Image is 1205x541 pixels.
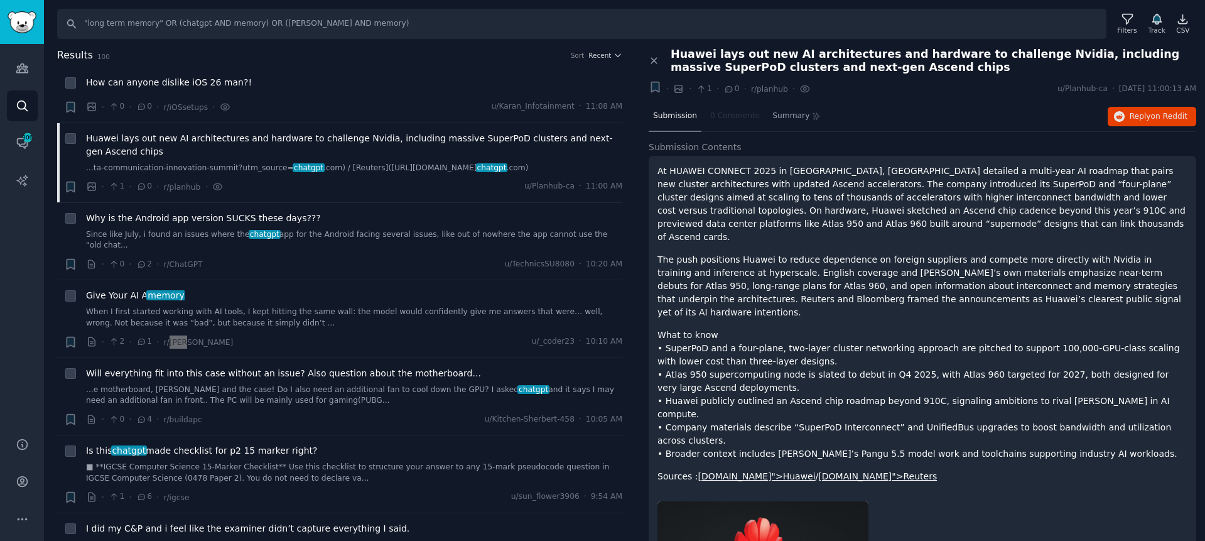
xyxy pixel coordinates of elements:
span: · [1112,84,1115,95]
span: 0 [109,101,124,112]
span: · [102,180,104,194]
a: [DOMAIN_NAME]">Huawei [698,471,816,481]
span: u/Planhub-ca [524,181,575,192]
span: 1 [109,181,124,192]
a: How can anyone dislike iOS 26 man?! [86,76,252,89]
span: u/TechnicsSU8080 [504,259,575,270]
p: What to know • SuperPoD and a four-plane, two-layer cluster networking approach are pitched to su... [657,329,1187,461]
a: When I first started working with AI tools, I kept hitting the same wall: the model would confide... [86,307,622,329]
span: r/igcse [163,493,189,502]
span: · [129,101,131,114]
span: 2 [109,336,124,347]
span: chatgpt [111,445,147,456]
span: Submission Contents [649,141,742,154]
button: Recent [588,51,622,60]
span: u/_coder23 [532,336,575,347]
span: · [205,180,207,194]
span: 0 [136,101,152,112]
span: · [689,82,691,96]
span: · [156,413,159,426]
span: 10:20 AM [586,259,622,270]
span: 10:05 AM [586,414,622,425]
span: · [579,101,581,112]
span: · [156,258,159,271]
a: Why is the Android app version SUCKS these days??? [86,212,321,225]
span: · [102,336,104,349]
span: · [792,82,795,96]
span: 0 [109,414,124,425]
span: · [579,414,581,425]
span: Submission [653,111,697,122]
span: Huawei lays out new AI architectures and hardware to challenge Nvidia, including massive SuperPoD... [671,48,1196,74]
a: Give Your AI Amemory [86,289,185,302]
span: · [129,180,131,194]
img: GummySearch logo [8,11,36,33]
span: · [129,258,131,271]
span: chatgpt [476,163,508,172]
a: 306 [7,128,38,158]
span: 1 [696,84,711,95]
p: The push positions Huawei to reduce dependence on foreign suppliers and compete more directly wit... [657,253,1187,319]
button: Track [1143,11,1169,37]
span: · [716,82,719,96]
span: r/iOSsetups [163,103,208,112]
span: 11:08 AM [586,101,622,112]
span: r/planhub [751,85,788,94]
span: · [129,491,131,504]
span: Results [57,48,93,63]
a: ...e motherboard, [PERSON_NAME] and the case! Do I also need an additional fan to cool down the G... [86,385,622,407]
span: · [129,413,131,426]
span: · [584,491,586,503]
span: · [129,336,131,349]
span: · [666,82,669,96]
span: 306 [22,133,33,142]
p: At HUAWEI CONNECT 2025 in [GEOGRAPHIC_DATA], [GEOGRAPHIC_DATA] detailed a multi-year AI roadmap t... [657,165,1187,244]
a: I did my C&P and i feel like the examiner didn’t capture everything I said. [86,522,409,535]
a: Will everything fit into this case without an issue? Also question about the motherboard... [86,367,481,380]
span: 6 [136,491,152,503]
a: ...ta-communication-innovation-summit?utm_source=chatgpt.com) / [Reuters]([URL][DOMAIN_NAME]chatg... [86,163,622,174]
span: on Reddit [1151,112,1187,121]
span: Reply [1130,111,1187,123]
span: · [156,101,159,114]
span: u/sun_flower3906 [511,491,580,503]
span: 2 [136,259,152,270]
a: CSV [1170,11,1196,37]
div: Track [1148,26,1165,35]
span: Recent [588,51,611,60]
span: 1 [136,336,152,347]
span: 4 [136,414,152,425]
span: r/[PERSON_NAME] [163,338,233,347]
span: · [102,101,104,114]
input: Search Keyword [57,9,1106,39]
span: 0 [723,84,739,95]
span: · [156,336,159,349]
span: 0 [136,181,152,192]
span: 100 [97,53,110,60]
span: chatgpt [249,230,281,239]
span: memory [146,290,185,300]
a: Since like July, i found an issues where thechatgptapp for the Android facing several issues, lik... [86,229,622,251]
span: 1 [109,491,124,503]
span: · [156,180,159,194]
a: ■ **IGCSE Computer Science 15-Marker Checklist** Use this checklist to structure your answer to a... [86,462,622,484]
span: r/buildapc [163,415,202,424]
a: [DOMAIN_NAME]">Reuters [818,471,937,481]
span: · [102,491,104,504]
a: Is thischatgptmade checklist for p2 15 marker right? [86,444,317,457]
span: u/Kitchen-Sherbert-458 [485,414,575,425]
span: [DATE] 11:00:13 AM [1119,84,1196,95]
div: Filters [1117,26,1137,35]
span: · [743,82,746,96]
span: u/Planhub-ca [1057,84,1108,95]
span: · [102,413,104,426]
span: Summary [772,111,809,122]
a: Huawei lays out new AI architectures and hardware to challenge Nvidia, including massive SuperPoD... [86,132,622,158]
span: · [156,491,159,504]
span: · [102,258,104,271]
button: Replyon Reddit [1108,107,1196,127]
